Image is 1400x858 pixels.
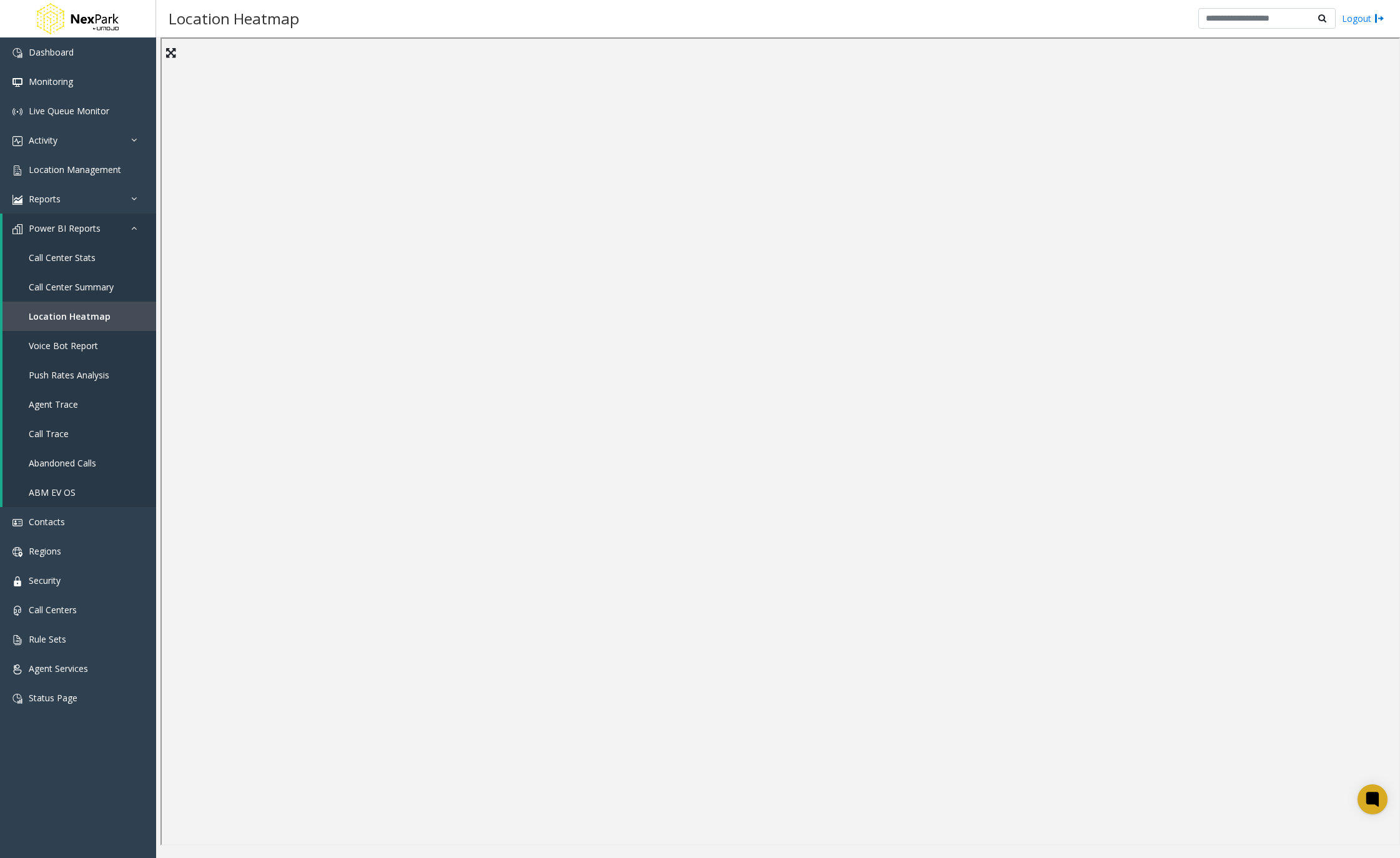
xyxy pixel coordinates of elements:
[29,486,76,498] span: ABM EV OS
[162,3,305,34] h3: Location Heatmap
[29,105,109,117] span: Live Queue Monitor
[2,478,156,507] a: ABM EV OS
[29,76,73,87] span: Monitoring
[12,77,22,87] img: 'icon'
[12,547,22,557] img: 'icon'
[29,310,111,322] span: Location Heatmap
[12,224,22,234] img: 'icon'
[29,340,98,352] span: Voice Bot Report
[29,369,109,381] span: Push Rates Analysis
[12,107,22,117] img: 'icon'
[12,195,22,205] img: 'icon'
[29,252,96,264] span: Call Center Stats
[2,243,156,272] a: Call Center Stats
[29,398,78,410] span: Agent Trace
[29,516,65,528] span: Contacts
[29,222,101,234] span: Power BI Reports
[29,281,114,293] span: Call Center Summary
[2,214,156,243] a: Power BI Reports
[29,574,61,586] span: Security
[29,164,121,175] span: Location Management
[12,136,22,146] img: 'icon'
[2,272,156,302] a: Call Center Summary
[12,606,22,616] img: 'icon'
[29,134,57,146] span: Activity
[12,635,22,645] img: 'icon'
[12,576,22,586] img: 'icon'
[12,48,22,58] img: 'icon'
[2,390,156,419] a: Agent Trace
[12,165,22,175] img: 'icon'
[29,604,77,616] span: Call Centers
[1342,12,1384,25] a: Logout
[29,545,61,557] span: Regions
[2,419,156,448] a: Call Trace
[2,360,156,390] a: Push Rates Analysis
[29,633,66,645] span: Rule Sets
[2,448,156,478] a: Abandoned Calls
[12,694,22,704] img: 'icon'
[29,457,96,469] span: Abandoned Calls
[29,663,88,674] span: Agent Services
[1374,12,1384,25] img: logout
[29,193,61,205] span: Reports
[29,428,69,440] span: Call Trace
[12,518,22,528] img: 'icon'
[12,664,22,674] img: 'icon'
[29,692,77,704] span: Status Page
[2,331,156,360] a: Voice Bot Report
[29,46,74,58] span: Dashboard
[2,302,156,331] a: Location Heatmap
